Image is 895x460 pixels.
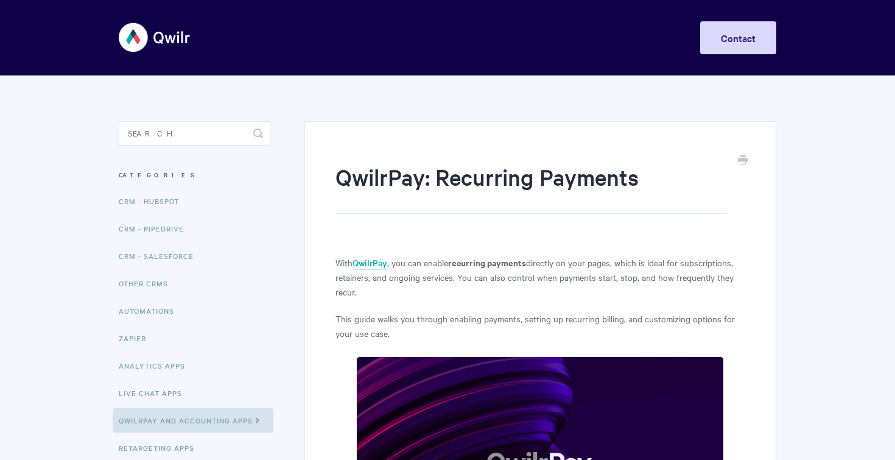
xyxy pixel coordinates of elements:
p: This guide walks you through enabling payments, setting up recurring billing, and customizing opt... [335,311,745,341]
a: Automations [119,299,183,323]
input: Search [119,121,270,146]
a: Zapier [119,326,155,350]
p: With , you can enable directly on your pages, which is ideal for subscriptions, retainers, and on... [335,255,745,299]
strong: recurring payments [448,256,526,269]
h3: Categories [119,164,270,186]
a: CRM - Salesforce [119,244,203,268]
a: Contact [700,21,776,54]
a: Retargeting Apps [119,436,203,460]
a: CRM - HubSpot [119,189,188,213]
img: Qwilr Help Center [119,15,191,60]
a: Analytics Apps [119,353,194,378]
a: QwilrPay [353,257,387,270]
a: Other CRMs [119,271,177,295]
a: Print this Article [738,154,748,168]
a: Live Chat Apps [119,381,191,405]
a: CRM - Pipedrive [119,216,193,241]
a: QwilrPay and Accounting Apps [113,408,273,433]
h1: QwilrPay: Recurring Payments [335,161,727,214]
